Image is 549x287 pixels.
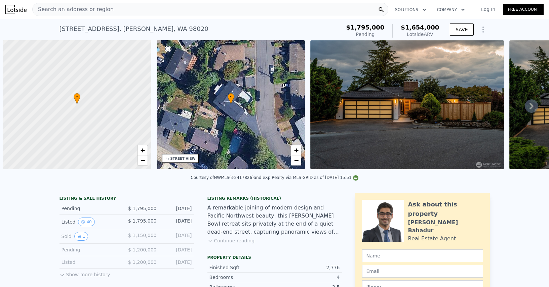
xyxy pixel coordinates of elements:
[291,155,301,165] a: Zoom out
[140,146,145,154] span: +
[294,156,299,164] span: −
[291,145,301,155] a: Zoom in
[362,249,483,262] input: Name
[401,24,439,31] span: $1,654,000
[5,5,27,14] img: Lotside
[346,31,384,38] div: Pending
[294,146,299,154] span: +
[128,259,157,265] span: $ 1,200,000
[353,175,358,181] img: NWMLS Logo
[62,246,121,253] div: Pending
[408,200,483,219] div: Ask about this property
[138,155,148,165] a: Zoom out
[162,232,192,241] div: [DATE]
[228,93,234,105] div: •
[62,259,121,266] div: Listed
[207,196,342,201] div: Listing Remarks (Historical)
[401,31,439,38] div: Lotside ARV
[162,259,192,266] div: [DATE]
[191,175,358,180] div: Courtesy of NWMLS (#2417826) and eXp Realty via MLS GRID as of [DATE] 15:51
[207,204,342,236] div: A remarkable joining of modern design and Pacific Northwest beauty, this [PERSON_NAME] Bowl retre...
[228,94,234,100] span: •
[310,40,504,169] img: Sale: 167399205 Parcel: 103952927
[473,6,503,13] a: Log In
[128,247,157,252] span: $ 1,200,000
[74,93,80,105] div: •
[128,218,157,224] span: $ 1,795,000
[390,4,432,16] button: Solutions
[162,205,192,212] div: [DATE]
[78,218,94,226] button: View historical data
[74,94,80,100] span: •
[450,23,473,36] button: SAVE
[128,206,157,211] span: $ 1,795,000
[33,5,114,13] span: Search an address or region
[60,24,208,34] div: [STREET_ADDRESS] , [PERSON_NAME] , WA 98020
[207,237,255,244] button: Continue reading
[162,218,192,226] div: [DATE]
[74,232,88,241] button: View historical data
[62,205,121,212] div: Pending
[346,24,384,31] span: $1,795,000
[408,235,456,243] div: Real Estate Agent
[128,233,157,238] span: $ 1,150,000
[62,218,121,226] div: Listed
[275,274,340,281] div: 4
[60,196,194,202] div: LISTING & SALE HISTORY
[207,255,342,260] div: Property details
[408,219,483,235] div: [PERSON_NAME] Bahadur
[62,232,121,241] div: Sold
[503,4,544,15] a: Free Account
[209,264,275,271] div: Finished Sqft
[209,274,275,281] div: Bedrooms
[162,246,192,253] div: [DATE]
[138,145,148,155] a: Zoom in
[60,269,110,278] button: Show more history
[432,4,470,16] button: Company
[362,265,483,278] input: Email
[476,23,490,36] button: Show Options
[140,156,145,164] span: −
[275,264,340,271] div: 2,776
[170,156,196,161] div: STREET VIEW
